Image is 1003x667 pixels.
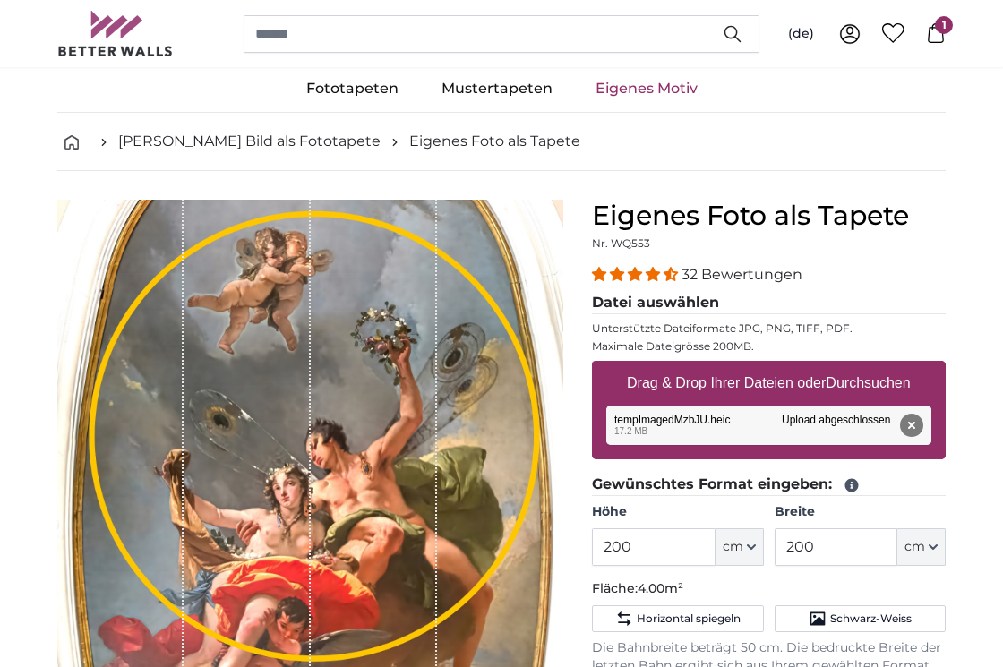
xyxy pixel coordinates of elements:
span: 4.31 stars [592,266,682,283]
a: Fototapeten [285,65,420,112]
span: Schwarz-Weiss [830,611,912,626]
button: Horizontal spiegeln [592,605,763,632]
span: cm [904,538,925,556]
button: cm [716,528,764,566]
img: Betterwalls [57,11,174,56]
p: Maximale Dateigrösse 200MB. [592,339,946,354]
h1: Eigenes Foto als Tapete [592,200,946,232]
span: Horizontal spiegeln [637,611,741,626]
span: 4.00m² [638,580,683,596]
a: Mustertapeten [420,65,574,112]
span: cm [723,538,743,556]
a: [PERSON_NAME] Bild als Fototapete [118,131,381,152]
label: Drag & Drop Ihrer Dateien oder [620,365,918,401]
button: Schwarz-Weiss [775,605,946,632]
nav: breadcrumbs [57,113,946,171]
span: Nr. WQ553 [592,236,650,250]
label: Höhe [592,503,763,521]
label: Breite [775,503,946,521]
span: 1 [935,16,953,34]
p: Unterstützte Dateiformate JPG, PNG, TIFF, PDF. [592,321,946,336]
a: Eigenes Foto als Tapete [409,131,580,152]
button: (de) [774,18,828,50]
u: Durchsuchen [827,375,911,390]
button: cm [897,528,946,566]
span: 32 Bewertungen [682,266,802,283]
legend: Gewünschtes Format eingeben: [592,474,946,496]
a: Eigenes Motiv [574,65,719,112]
p: Fläche: [592,580,946,598]
legend: Datei auswählen [592,292,946,314]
